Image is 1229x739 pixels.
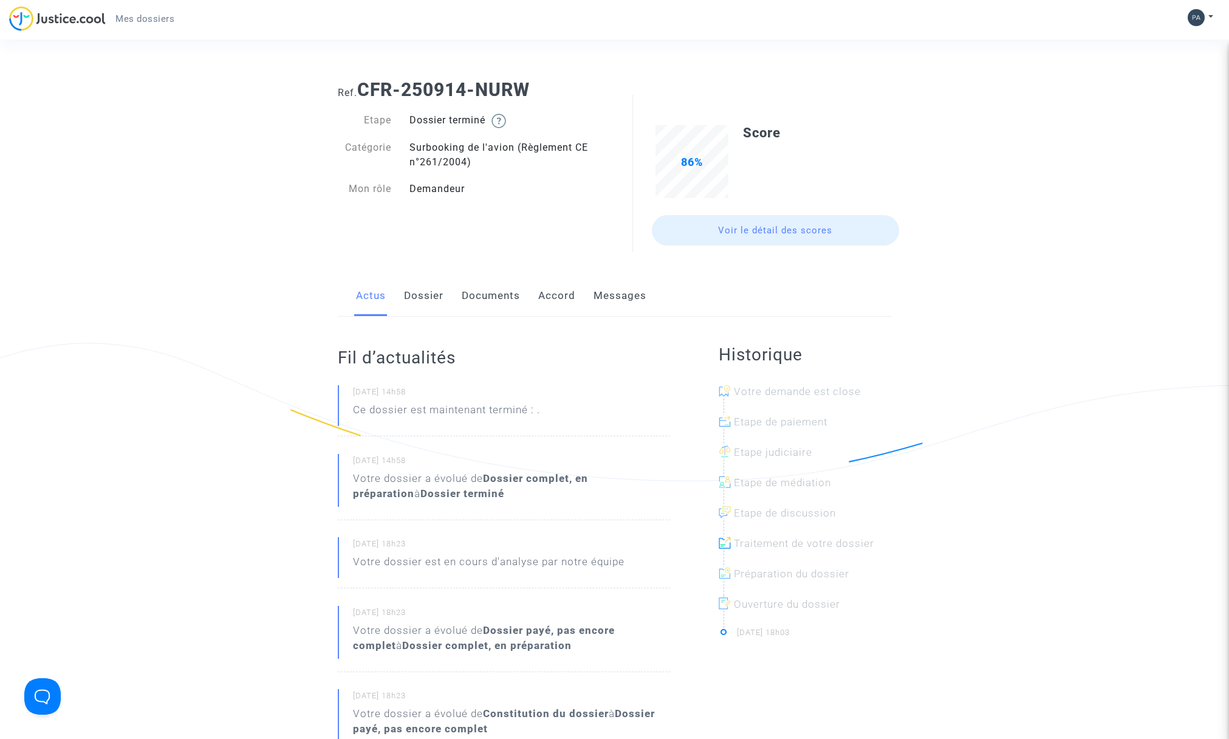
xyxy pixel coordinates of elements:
[681,156,703,168] span: 86%
[462,276,520,316] a: Documents
[357,79,530,100] b: CFR-250914-NURW
[115,13,174,24] span: Mes dossiers
[353,623,670,653] div: Votre dossier a évolué de à
[353,690,670,706] small: [DATE] 18h23
[594,276,646,316] a: Messages
[652,215,900,246] a: Voir le détail des scores
[483,707,609,720] b: Constitution du dossier
[400,113,615,128] div: Dossier terminé
[734,385,861,397] span: Votre demande est close
[400,182,615,196] div: Demandeur
[353,387,670,402] small: [DATE] 14h58
[402,639,572,651] b: Dossier complet, en préparation
[353,471,670,501] div: Votre dossier a évolué de à
[353,607,670,623] small: [DATE] 18h23
[329,182,400,196] div: Mon rôle
[743,125,781,140] b: Score
[9,6,106,31] img: jc-logo.svg
[356,276,386,316] a: Actus
[353,455,670,471] small: [DATE] 14h58
[353,402,540,424] p: Ce dossier est maintenant terminé : .
[400,140,615,170] div: Surbooking de l'avion (Règlement CE n°261/2004)
[353,554,625,576] p: Votre dossier est en cours d'analyse par notre équipe
[420,487,504,500] b: Dossier terminé
[404,276,443,316] a: Dossier
[24,678,61,715] iframe: Help Scout Beacon - Open
[491,114,506,128] img: help.svg
[353,472,588,500] b: Dossier complet, en préparation
[353,706,670,737] div: Votre dossier a évolué de à
[338,87,357,98] span: Ref.
[353,624,615,651] b: Dossier payé, pas encore complet
[538,276,575,316] a: Accord
[1188,9,1205,26] img: 70094d8604c59bed666544247a582dd0
[338,347,670,368] h2: Fil d’actualités
[329,140,400,170] div: Catégorie
[329,113,400,128] div: Etape
[353,538,670,554] small: [DATE] 18h23
[106,10,184,28] a: Mes dossiers
[719,344,891,365] h2: Historique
